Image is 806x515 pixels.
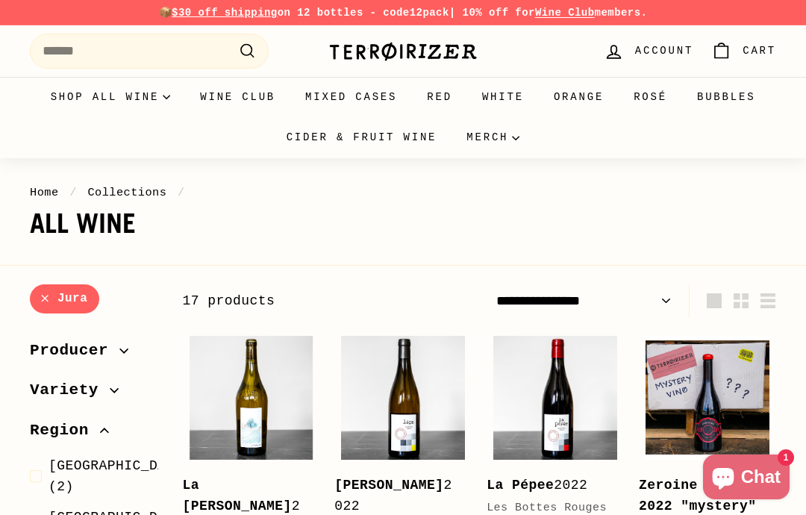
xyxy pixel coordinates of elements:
[182,290,479,312] div: 17 products
[49,458,191,473] span: [GEOGRAPHIC_DATA]
[30,284,99,313] a: Jura
[30,209,776,239] h1: All wine
[290,77,412,117] a: Mixed Cases
[487,475,609,496] div: 2022
[49,455,191,499] span: (2)
[174,186,189,199] span: /
[682,77,770,117] a: Bubbles
[36,77,186,117] summary: Shop all wine
[334,478,443,493] b: [PERSON_NAME]
[619,77,682,117] a: Rosé
[30,418,100,443] span: Region
[699,455,794,503] inbox-online-store-chat: Shopify online store chat
[30,184,776,202] nav: breadcrumbs
[487,478,554,493] b: La Pépee
[182,478,291,514] b: La [PERSON_NAME]
[66,186,81,199] span: /
[272,117,452,157] a: Cider & Fruit Wine
[30,186,59,199] a: Home
[30,374,158,414] button: Variety
[30,378,110,403] span: Variety
[30,414,158,455] button: Region
[412,77,467,117] a: Red
[595,29,702,73] a: Account
[185,77,290,117] a: Wine Club
[635,43,693,59] span: Account
[30,338,119,363] span: Producer
[452,117,534,157] summary: Merch
[539,77,619,117] a: Orange
[702,29,785,73] a: Cart
[172,7,278,19] span: $30 off shipping
[535,7,595,19] a: Wine Club
[467,77,539,117] a: White
[30,4,776,21] p: 📦 on 12 bottles - code | 10% off for members.
[410,7,449,19] strong: 12pack
[743,43,776,59] span: Cart
[30,334,158,375] button: Producer
[87,186,166,199] a: Collections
